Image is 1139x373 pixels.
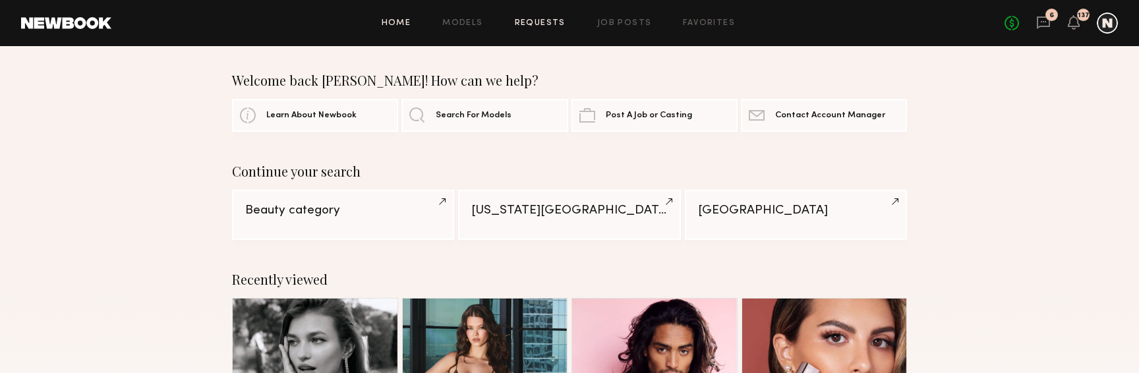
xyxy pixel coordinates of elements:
a: Beauty category [232,190,454,240]
a: Home [382,19,411,28]
div: [US_STATE][GEOGRAPHIC_DATA] [471,204,667,217]
div: Continue your search [232,163,907,179]
a: Favorites [683,19,735,28]
a: Contact Account Manager [741,99,907,132]
a: Models [442,19,482,28]
a: [GEOGRAPHIC_DATA] [685,190,907,240]
span: Search For Models [436,111,511,120]
a: Search For Models [401,99,568,132]
div: 137 [1078,12,1090,19]
span: Learn About Newbook [266,111,357,120]
a: [US_STATE][GEOGRAPHIC_DATA] [458,190,680,240]
a: Post A Job or Casting [571,99,738,132]
a: Requests [515,19,566,28]
div: [GEOGRAPHIC_DATA] [698,204,894,217]
div: Recently viewed [232,272,907,287]
span: Contact Account Manager [775,111,885,120]
a: Learn About Newbook [232,99,398,132]
a: Job Posts [597,19,652,28]
a: 6 [1036,15,1051,32]
span: Post A Job or Casting [606,111,692,120]
div: 6 [1049,12,1054,19]
div: Beauty category [245,204,441,217]
div: Welcome back [PERSON_NAME]! How can we help? [232,72,907,88]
